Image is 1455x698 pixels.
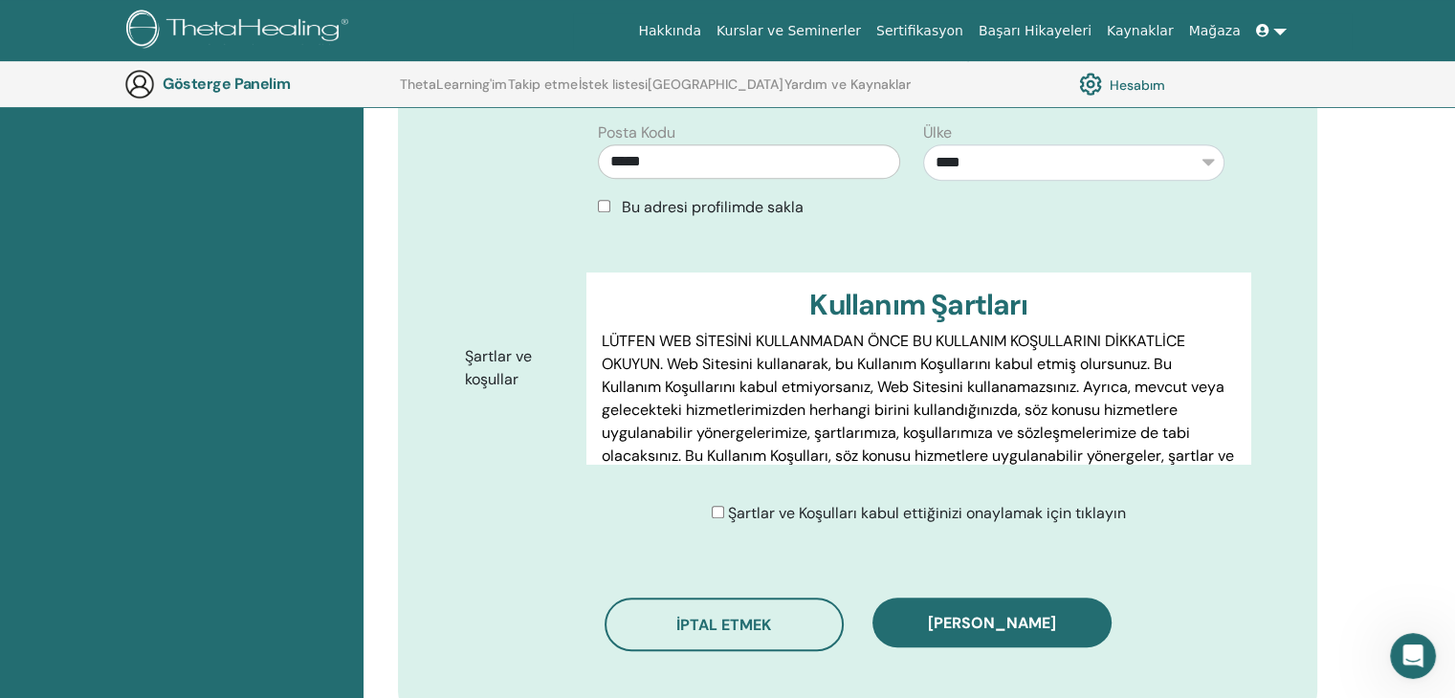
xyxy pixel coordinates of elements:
[971,13,1099,49] a: Başarı Hikayeleri
[508,76,578,93] font: Takip etme
[126,10,355,53] img: logo.png
[1110,76,1165,94] font: Hesabım
[728,503,1126,523] font: Şartlar ve Koşulları kabul ettiğinizi onaylamak için tıklayın
[630,13,709,49] a: Hakkında
[784,76,911,107] a: Yardım ve Kaynaklar
[1107,23,1174,38] font: Kaynaklar
[784,76,911,93] font: Yardım ve Kaynaklar
[809,286,1026,323] font: Kullanım Şartları
[163,74,290,94] font: Gösterge Panelim
[648,76,783,107] a: [GEOGRAPHIC_DATA]
[465,346,532,389] font: Şartlar ve koşullar
[676,615,771,635] font: İptal etmek
[638,23,701,38] font: Hakkında
[622,197,804,217] font: Bu adresi profilimde sakla
[598,122,675,142] font: Posta Kodu
[928,613,1056,633] font: [PERSON_NAME]
[1180,13,1247,49] a: Mağaza
[605,598,844,651] button: İptal etmek
[876,23,963,38] font: Sertifikasyon
[1390,633,1436,679] iframe: Intercom canlı sohbet
[1188,23,1240,38] font: Mağaza
[602,331,1234,489] font: LÜTFEN WEB SİTESİNİ KULLANMADAN ÖNCE BU KULLANIM KOŞULLARINI DİKKATLİCE OKUYUN. Web Sitesini kull...
[400,76,507,107] a: ThetaLearning'im
[709,13,869,49] a: Kurslar ve Seminerler
[508,76,578,107] a: Takip etme
[400,76,507,93] font: ThetaLearning'im
[1079,68,1165,100] a: Hesabım
[923,122,952,142] font: Ülke
[1099,13,1181,49] a: Kaynaklar
[1079,68,1102,100] img: cog.svg
[648,76,783,93] font: [GEOGRAPHIC_DATA]
[716,23,861,38] font: Kurslar ve Seminerler
[124,69,155,99] img: generic-user-icon.jpg
[579,76,648,93] font: İstek listesi
[579,76,648,107] a: İstek listesi
[872,598,1112,647] button: [PERSON_NAME]
[869,13,971,49] a: Sertifikasyon
[979,23,1091,38] font: Başarı Hikayeleri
